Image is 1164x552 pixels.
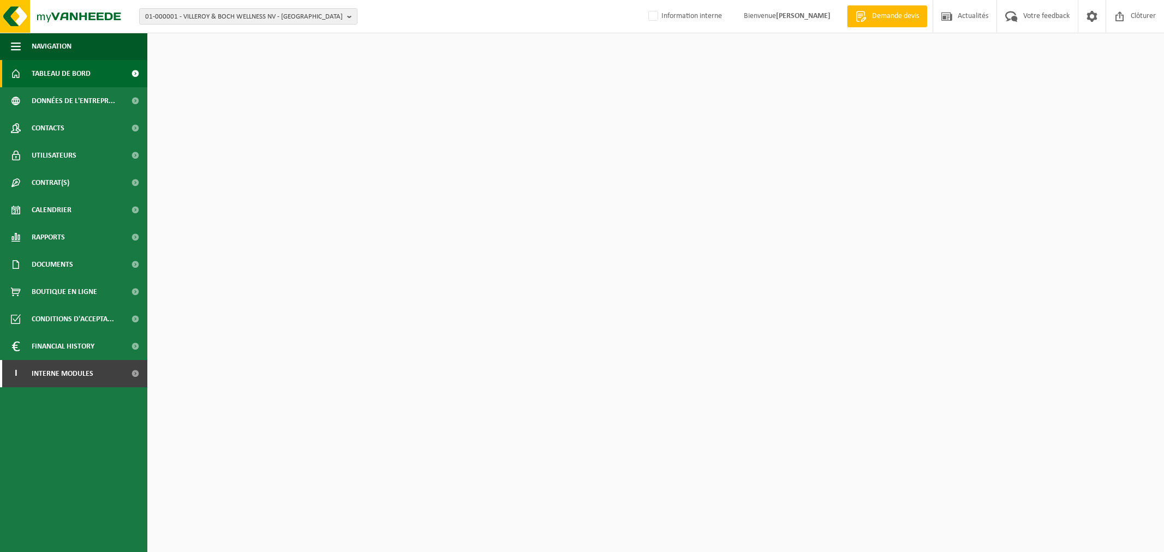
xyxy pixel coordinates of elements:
span: Rapports [32,224,65,251]
button: 01-000001 - VILLEROY & BOCH WELLNESS NV - [GEOGRAPHIC_DATA] [139,8,357,25]
span: Boutique en ligne [32,278,97,305]
span: Contacts [32,115,64,142]
a: Demande devis [847,5,927,27]
span: Financial History [32,333,94,360]
span: Contrat(s) [32,169,69,196]
span: 01-000001 - VILLEROY & BOCH WELLNESS NV - [GEOGRAPHIC_DATA] [145,9,343,25]
span: Tableau de bord [32,60,91,87]
label: Information interne [646,8,722,25]
span: Conditions d'accepta... [32,305,114,333]
span: Documents [32,251,73,278]
span: Demande devis [869,11,922,22]
span: I [11,360,21,387]
strong: [PERSON_NAME] [776,12,831,20]
span: Interne modules [32,360,93,387]
span: Utilisateurs [32,142,76,169]
span: Navigation [32,33,71,60]
span: Calendrier [32,196,71,224]
span: Données de l'entrepr... [32,87,115,115]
